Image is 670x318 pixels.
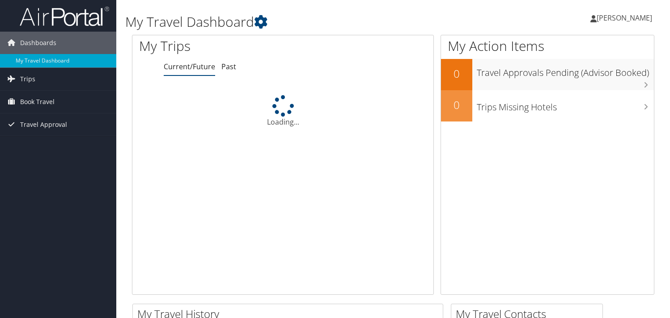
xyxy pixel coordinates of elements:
span: Trips [20,68,35,90]
a: 0Travel Approvals Pending (Advisor Booked) [441,59,654,90]
a: Past [221,62,236,71]
h2: 0 [441,97,472,113]
h1: My Travel Dashboard [125,13,483,31]
h3: Trips Missing Hotels [477,96,654,113]
a: 0Trips Missing Hotels [441,90,654,121]
h1: My Action Items [441,37,654,55]
span: Book Travel [20,91,55,113]
span: Dashboards [20,32,56,54]
span: [PERSON_NAME] [597,13,652,23]
h3: Travel Approvals Pending (Advisor Booked) [477,62,654,79]
img: airportal-logo.png [20,6,109,27]
div: Loading... [132,95,433,127]
h1: My Trips [139,37,301,55]
h2: 0 [441,66,472,81]
a: Current/Future [164,62,215,71]
span: Travel Approval [20,113,67,136]
a: [PERSON_NAME] [590,4,661,31]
